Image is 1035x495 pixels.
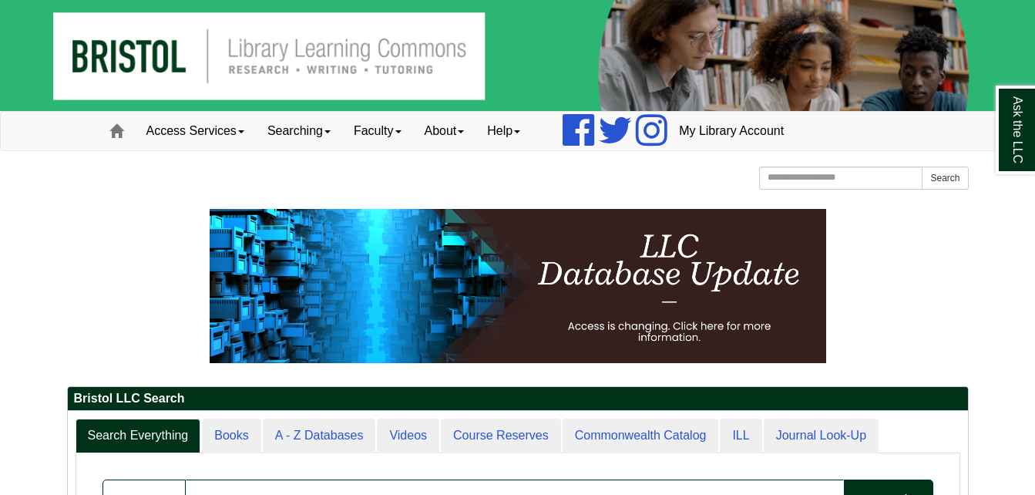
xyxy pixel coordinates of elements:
a: Course Reserves [441,419,561,453]
a: Videos [377,419,439,453]
a: A - Z Databases [263,419,376,453]
h2: Bristol LLC Search [68,387,968,411]
a: About [413,112,476,150]
a: Commonwealth Catalog [563,419,719,453]
a: Searching [256,112,342,150]
a: Help [475,112,532,150]
a: Books [202,419,260,453]
button: Search [922,167,968,190]
a: My Library Account [667,112,795,150]
img: HTML tutorial [210,209,826,363]
a: Journal Look-Up [764,419,879,453]
a: ILL [720,419,761,453]
a: Search Everything [76,419,201,453]
a: Faculty [342,112,413,150]
a: Access Services [135,112,256,150]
